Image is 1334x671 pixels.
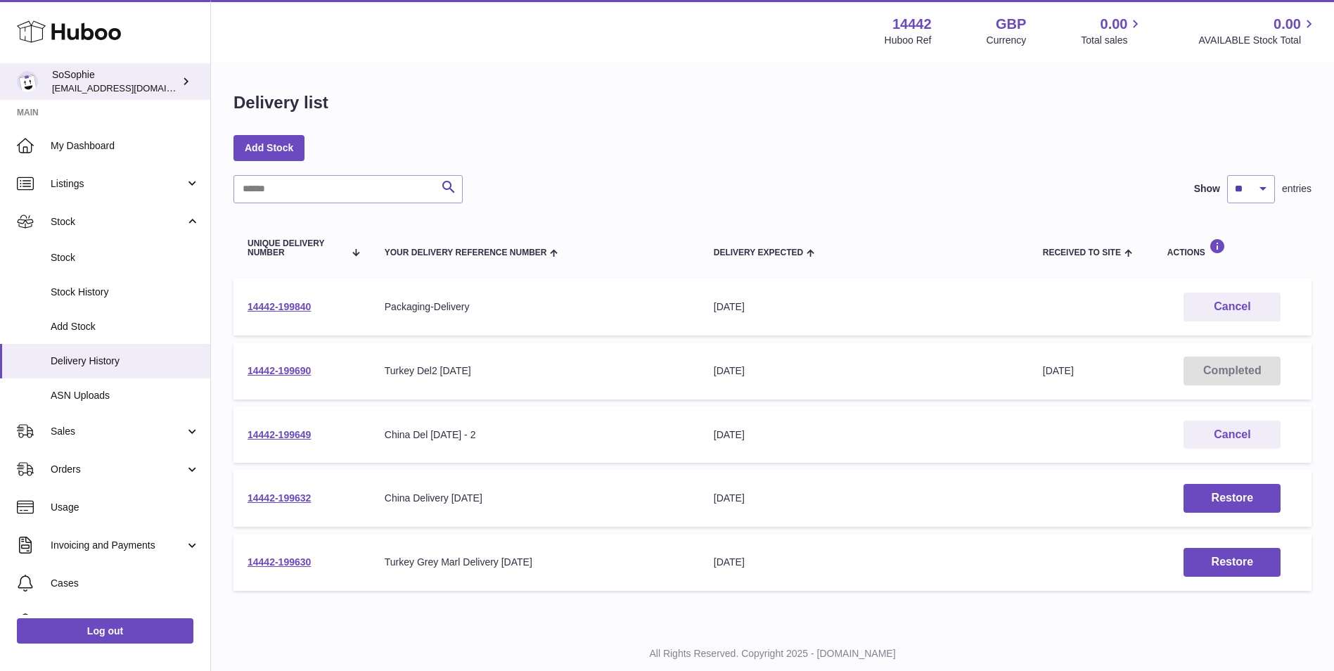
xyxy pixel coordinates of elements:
[714,364,1015,378] div: [DATE]
[385,364,686,378] div: Turkey Del2 [DATE]
[996,15,1026,34] strong: GBP
[714,492,1015,505] div: [DATE]
[1167,238,1297,257] div: Actions
[385,300,686,314] div: Packaging-Delivery
[1184,293,1281,321] button: Cancel
[51,354,200,368] span: Delivery History
[233,91,328,114] h1: Delivery list
[248,492,311,504] a: 14442-199632
[51,501,200,514] span: Usage
[51,463,185,476] span: Orders
[17,618,193,644] a: Log out
[1043,365,1074,376] span: [DATE]
[1194,182,1220,196] label: Show
[248,239,344,257] span: Unique Delivery Number
[714,248,803,257] span: Delivery Expected
[248,365,311,376] a: 14442-199690
[385,248,547,257] span: Your Delivery Reference Number
[892,15,932,34] strong: 14442
[51,320,200,333] span: Add Stock
[885,34,932,47] div: Huboo Ref
[1081,34,1143,47] span: Total sales
[1184,421,1281,449] button: Cancel
[233,135,304,160] a: Add Stock
[1081,15,1143,47] a: 0.00 Total sales
[51,215,185,229] span: Stock
[248,301,311,312] a: 14442-199840
[52,68,179,95] div: SoSophie
[51,177,185,191] span: Listings
[51,139,200,153] span: My Dashboard
[385,492,686,505] div: China Delivery [DATE]
[51,251,200,264] span: Stock
[714,428,1015,442] div: [DATE]
[1101,15,1128,34] span: 0.00
[1282,182,1311,196] span: entries
[1274,15,1301,34] span: 0.00
[51,389,200,402] span: ASN Uploads
[52,82,207,94] span: [EMAIL_ADDRESS][DOMAIN_NAME]
[17,71,38,92] img: internalAdmin-14442@internal.huboo.com
[51,286,200,299] span: Stock History
[385,428,686,442] div: China Del [DATE] - 2
[385,556,686,569] div: Turkey Grey Marl Delivery [DATE]
[1198,34,1317,47] span: AVAILABLE Stock Total
[51,425,185,438] span: Sales
[248,556,311,568] a: 14442-199630
[987,34,1027,47] div: Currency
[1198,15,1317,47] a: 0.00 AVAILABLE Stock Total
[1043,248,1121,257] span: Received to Site
[1184,484,1281,513] button: Restore
[714,556,1015,569] div: [DATE]
[1184,548,1281,577] button: Restore
[51,577,200,590] span: Cases
[222,647,1323,660] p: All Rights Reserved. Copyright 2025 - [DOMAIN_NAME]
[714,300,1015,314] div: [DATE]
[248,429,311,440] a: 14442-199649
[51,539,185,552] span: Invoicing and Payments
